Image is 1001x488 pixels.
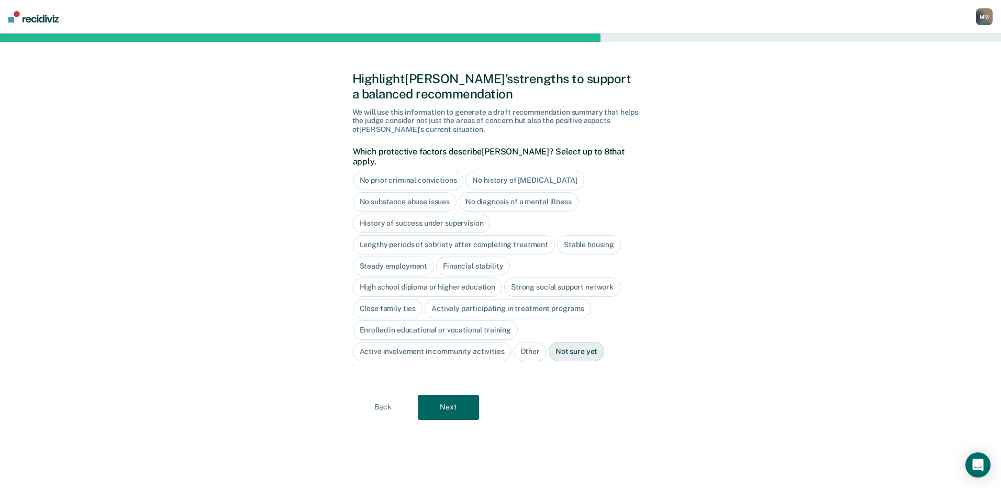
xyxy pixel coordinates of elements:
[557,235,621,254] div: Stable housing
[353,192,457,212] div: No substance abuse issues
[965,452,991,478] div: Open Intercom Messenger
[353,171,464,190] div: No prior criminal convictions
[465,171,584,190] div: No history of [MEDICAL_DATA]
[504,278,620,297] div: Strong social support network
[353,235,555,254] div: Lengthy periods of sobriety after completing treatment
[425,299,591,318] div: Actively participating in treatment programs
[436,257,510,276] div: Financial stability
[353,320,518,340] div: Enrolled in educational or vocational training
[353,214,491,233] div: History of success under supervision
[459,192,579,212] div: No diagnosis of a mental illness
[8,11,59,23] img: Recidiviz
[352,108,649,134] div: We will use this information to generate a draft recommendation summary that helps the judge cons...
[353,147,643,167] label: Which protective factors describe [PERSON_NAME] ? Select up to 8 that apply.
[353,257,435,276] div: Steady employment
[514,342,547,361] div: Other
[352,71,649,102] div: Highlight [PERSON_NAME]'s strengths to support a balanced recommendation
[353,278,503,297] div: High school diploma or higher education
[352,395,414,420] button: Back
[976,8,993,25] button: MM
[418,395,479,420] button: Next
[976,8,993,25] div: M M
[353,342,511,361] div: Active involvement in community activities
[549,342,604,361] div: Not sure yet
[353,299,423,318] div: Close family ties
